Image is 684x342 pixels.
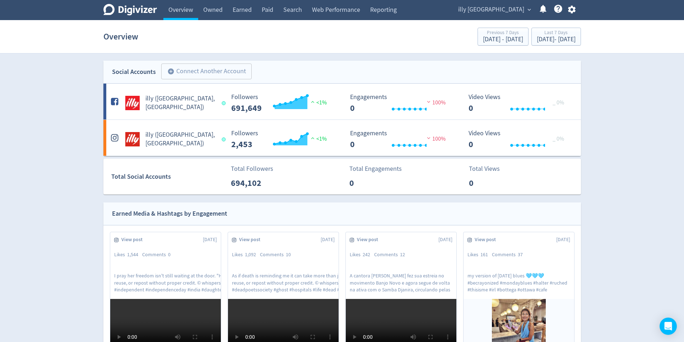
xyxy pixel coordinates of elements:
span: View post [121,236,146,243]
div: Comments [374,251,409,258]
svg: Followers --- [228,94,335,113]
p: Total Followers [231,164,273,174]
span: 0 [168,251,171,258]
button: illy [GEOGRAPHIC_DATA] [456,4,533,15]
p: A cantora [PERSON_NAME] fez sua estreia no movimento Banjo Novo e agora segue de volta na ativa c... [350,272,452,292]
span: 100% [425,99,446,106]
img: illy (AU, NZ) undefined [125,132,140,146]
button: Connect Another Account [161,64,252,79]
div: Likes [114,251,142,258]
span: 12 [400,251,405,258]
h5: illy ([GEOGRAPHIC_DATA], [GEOGRAPHIC_DATA]) [145,94,215,112]
div: Open Intercom Messenger [660,318,677,335]
p: Total Engagements [349,164,402,174]
a: illy (AU, NZ) undefinedilly ([GEOGRAPHIC_DATA], [GEOGRAPHIC_DATA]) Followers --- Followers 2,453 ... [103,120,581,156]
img: negative-performance.svg [425,99,432,104]
p: As if death is reminding me it can take more than just lives. 🥀🕸️ . . . . . . . . . . 📌 Do not co... [232,272,439,292]
span: add_circle [167,68,175,75]
p: 0 [349,177,391,189]
div: Likes [232,251,260,258]
img: negative-performance.svg [425,135,432,141]
div: Comments [142,251,175,258]
h5: illy ([GEOGRAPHIC_DATA], [GEOGRAPHIC_DATA]) [145,131,215,148]
img: positive-performance.svg [309,99,316,104]
span: [DATE] [203,236,217,243]
svg: Video Views 0 [465,94,573,113]
img: positive-performance.svg [309,135,316,141]
p: my version of [DATE] blues 🩵🩵🩵 #becrayonized #mondayblues #halter #ruched #thisisme #irl #bottega... [467,272,570,292]
span: 1,544 [127,251,138,258]
span: <1% [309,99,327,106]
button: Last 7 Days[DATE]- [DATE] [531,28,581,46]
div: Comments [260,251,295,258]
span: View post [239,236,264,243]
span: 100% [425,135,446,142]
div: Likes [467,251,492,258]
button: Previous 7 Days[DATE] - [DATE] [478,28,529,46]
span: 161 [480,251,488,258]
span: Data last synced: 18 Aug 2025, 4:02am (AEST) [222,101,228,105]
div: Likes [350,251,374,258]
div: [DATE] - [DATE] [483,36,523,43]
img: illy (AU, NZ) undefined [125,96,140,110]
span: 37 [518,251,523,258]
a: Connect Another Account [156,65,252,79]
span: [DATE] [438,236,452,243]
span: [DATE] [321,236,335,243]
span: View post [357,236,382,243]
p: 694,102 [231,177,272,189]
div: Previous 7 Days [483,30,523,36]
span: expand_more [526,6,532,13]
div: Earned Media & Hashtags by Engagement [112,209,227,219]
svg: Engagements 0 [346,94,454,113]
div: Total Social Accounts [111,172,226,182]
svg: Video Views 0 [465,130,573,149]
p: 0 [469,177,510,189]
span: 1,092 [245,251,256,258]
span: _ 0% [553,99,564,106]
span: 10 [286,251,291,258]
span: Data last synced: 18 Aug 2025, 4:02am (AEST) [222,137,228,141]
svg: Followers --- [228,130,335,149]
div: [DATE] - [DATE] [537,36,576,43]
p: Total Views [469,164,510,174]
div: Last 7 Days [537,30,576,36]
span: _ 0% [553,135,564,142]
div: Comments [492,251,527,258]
span: 242 [363,251,370,258]
svg: Engagements 0 [346,130,454,149]
div: Social Accounts [112,67,156,77]
span: [DATE] [556,236,570,243]
span: illy [GEOGRAPHIC_DATA] [458,4,524,15]
span: <1% [309,135,327,142]
span: View post [475,236,500,243]
a: illy (AU, NZ) undefinedilly ([GEOGRAPHIC_DATA], [GEOGRAPHIC_DATA]) Followers --- Followers 691,64... [103,84,581,120]
p: I pray her freedom isn't still waiting at the door. "Happy [DATE]" 🇮🇳 . . . . . . . . . 📌 Do not ... [114,272,316,292]
h1: Overview [103,25,138,48]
